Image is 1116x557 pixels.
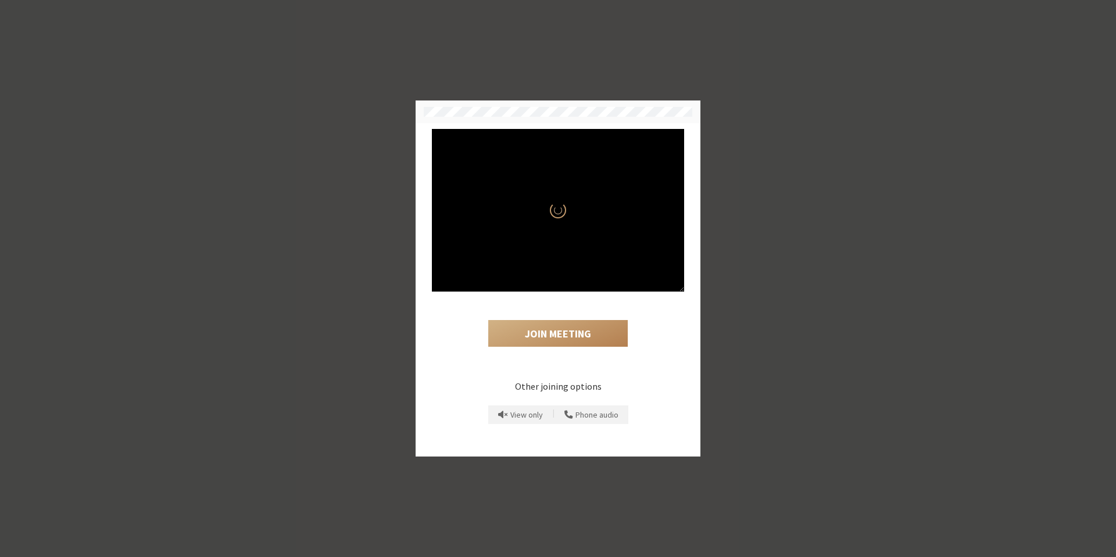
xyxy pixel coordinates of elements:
[560,405,623,424] button: Use your phone for mic and speaker while you view the meeting on this device.
[553,407,555,422] span: |
[575,411,618,419] span: Phone audio
[494,405,547,424] button: Prevent echo when there is already an active mic and speaker in the room.
[432,379,684,393] p: Other joining options
[510,411,543,419] span: View only
[488,320,628,347] button: Join Meeting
